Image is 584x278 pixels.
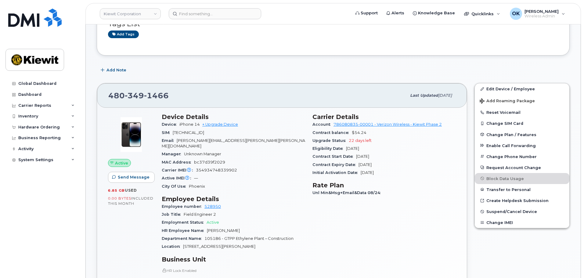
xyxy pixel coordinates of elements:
[486,209,537,214] span: Suspend/Cancel Device
[125,91,144,100] span: 349
[475,173,569,184] button: Block Data Usage
[356,154,369,159] span: [DATE]
[312,182,456,189] h3: Rate Plan
[418,10,455,16] span: Knowledge Base
[480,99,535,104] span: Add Roaming Package
[108,20,558,28] h3: Tags List
[108,188,125,193] span: 6.85 GB
[312,138,349,143] span: Upgrade Status
[108,91,169,100] span: 480
[202,122,238,127] a: + Upgrade Device
[162,152,184,156] span: Manager
[97,65,132,76] button: Add Note
[359,162,372,167] span: [DATE]
[108,196,131,200] span: 0.00 Bytes
[194,160,225,164] span: bc37d39f2029
[475,217,569,228] button: Change IMEI
[162,184,189,189] span: City Of Use
[361,10,378,16] span: Support
[312,146,346,151] span: Eligibility Date
[312,190,384,195] span: Unl Min&Msg+Email&Data 08/24
[162,138,305,148] span: [PERSON_NAME][EMAIL_ADDRESS][PERSON_NAME][PERSON_NAME][DOMAIN_NAME]
[312,130,352,135] span: Contract balance
[312,162,359,167] span: Contract Expiry Date
[312,113,456,121] h3: Carrier Details
[410,93,438,98] span: Last updated
[162,244,183,249] span: Location
[125,188,137,193] span: used
[183,244,255,249] span: [STREET_ADDRESS][PERSON_NAME]
[194,176,198,180] span: —
[475,140,569,151] button: Enable Call Forwarding
[162,204,204,209] span: Employee number
[382,7,409,19] a: Alerts
[512,10,520,17] span: OK
[475,195,569,206] a: Create Helpdesk Submission
[391,10,404,16] span: Alerts
[179,122,200,127] span: iPhone 14
[162,220,207,225] span: Employment Status
[173,130,204,135] span: [TECHNICAL_ID]
[475,118,569,129] button: Change SIM Card
[557,251,579,273] iframe: Messenger Launcher
[475,83,569,94] a: Edit Device / Employee
[162,130,173,135] span: SIM
[475,206,569,217] button: Suspend/Cancel Device
[100,8,161,19] a: Kiewit Corporation
[486,132,536,137] span: Change Plan / Features
[486,143,536,148] span: Enable Call Forwarding
[525,14,559,19] span: Wireless Admin
[162,212,184,217] span: Job Title
[312,170,361,175] span: Initial Activation Date
[162,195,305,203] h3: Employee Details
[361,170,374,175] span: [DATE]
[475,151,569,162] button: Change Phone Number
[346,146,359,151] span: [DATE]
[106,67,126,73] span: Add Note
[409,7,459,19] a: Knowledge Base
[162,160,194,164] span: MAC Address
[506,8,569,20] div: Olivia Keller
[460,8,504,20] div: Quicklinks
[169,8,261,19] input: Find something...
[475,129,569,140] button: Change Plan / Features
[144,91,169,100] span: 1466
[475,184,569,195] button: Transfer to Personal
[207,228,240,233] span: [PERSON_NAME]
[351,7,382,19] a: Support
[475,162,569,173] button: Request Account Change
[108,172,155,183] button: Send Message
[162,236,204,241] span: Department Name
[312,154,356,159] span: Contract Start Date
[333,122,442,127] a: 786080835-00001 - Verizon Wireless - Kiewit Phase 2
[162,268,305,273] p: HR Lock Enabled
[475,107,569,118] button: Reset Voicemail
[113,116,150,153] img: image20231002-3703462-njx0qo.jpeg
[162,113,305,121] h3: Device Details
[115,160,128,166] span: Active
[312,122,333,127] span: Account
[349,138,372,143] span: 22 days left
[207,220,219,225] span: Active
[184,212,216,217] span: Field Engineer 2
[118,174,150,180] span: Send Message
[471,11,494,16] span: Quicklinks
[204,204,221,209] a: 528950
[525,9,559,14] span: [PERSON_NAME]
[162,228,207,233] span: HR Employee Name
[162,176,194,180] span: Active IMEI
[162,168,196,172] span: Carrier IMEI
[108,31,139,38] a: Add tags
[162,122,179,127] span: Device
[162,138,177,143] span: Email
[352,130,366,135] span: $54.24
[189,184,205,189] span: Phoenix
[196,168,237,172] span: 354934748339902
[184,152,221,156] span: Unknown Manager
[162,256,305,263] h3: Business Unit
[438,93,452,98] span: [DATE]
[204,236,294,241] span: 105186 - GTPP Ethylene Plant – Construction
[475,94,569,107] button: Add Roaming Package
